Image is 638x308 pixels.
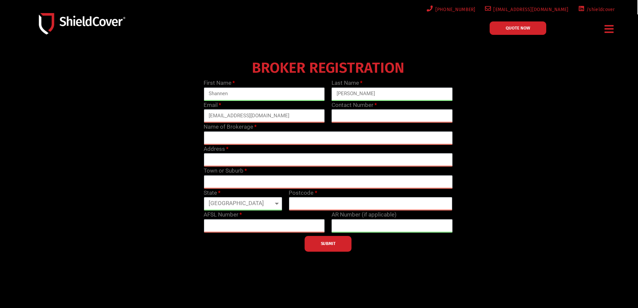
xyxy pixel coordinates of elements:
a: QUOTE NOW [490,21,546,35]
label: Email [204,101,221,110]
div: Menu Toggle [602,21,617,37]
button: SUBMIT [305,236,352,252]
label: Address [204,145,228,153]
span: QUOTE NOW [506,26,530,30]
label: Last Name [332,79,362,87]
label: Contact Number [332,101,377,110]
label: AFSL Number [204,210,242,219]
span: [EMAIL_ADDRESS][DOMAIN_NAME] [491,5,568,14]
label: State [204,189,220,197]
span: /shieldcover [584,5,615,14]
img: Shield-Cover-Underwriting-Australia-logo-full [39,13,125,34]
span: [PHONE_NUMBER] [433,5,476,14]
label: AR Number (if applicable) [332,210,397,219]
a: [PHONE_NUMBER] [425,5,476,14]
span: SUBMIT [321,243,336,244]
label: Name of Brokerage [204,123,257,131]
label: Town or Suburb [204,167,247,175]
label: First Name [204,79,235,87]
label: Postcode [289,189,317,197]
a: [EMAIL_ADDRESS][DOMAIN_NAME] [484,5,569,14]
a: /shieldcover [577,5,615,14]
h4: BROKER REGISTRATION [200,64,456,72]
